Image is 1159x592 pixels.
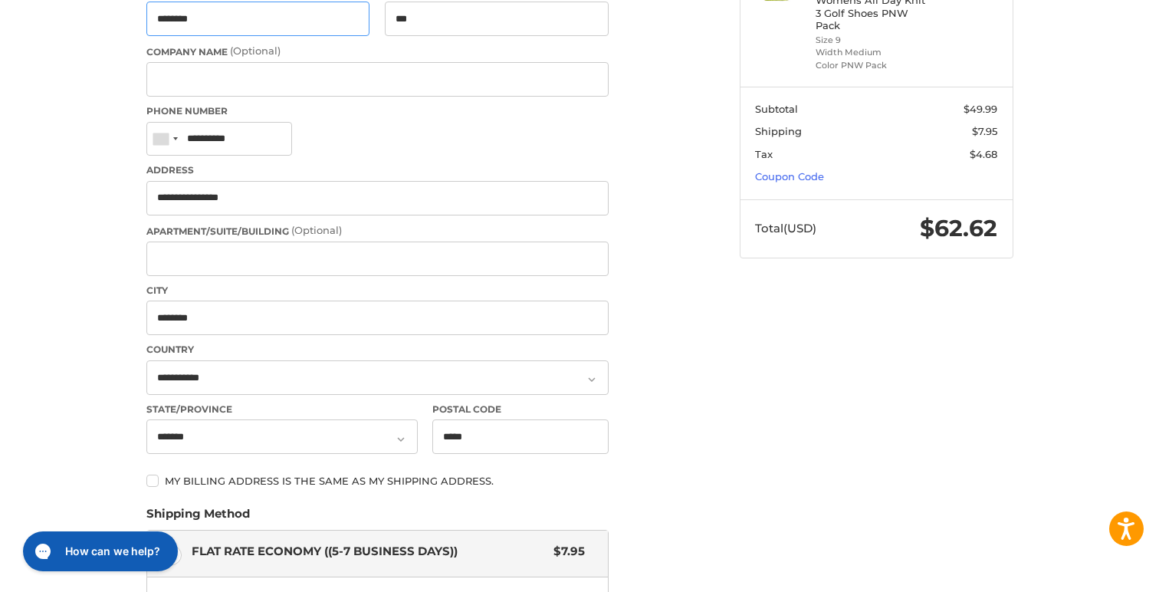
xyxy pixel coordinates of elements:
[230,44,281,57] small: (Optional)
[15,526,182,577] iframe: Gorgias live chat messenger
[755,103,798,115] span: Subtotal
[755,221,816,235] span: Total (USD)
[146,403,418,416] label: State/Province
[755,170,824,183] a: Coupon Code
[964,103,997,115] span: $49.99
[816,34,933,47] li: Size 9
[816,46,933,59] li: Width Medium
[816,59,933,72] li: Color PNW Pack
[146,44,609,59] label: Company Name
[547,543,586,561] span: $7.95
[970,148,997,160] span: $4.68
[755,148,773,160] span: Tax
[972,125,997,137] span: $7.95
[146,223,609,238] label: Apartment/Suite/Building
[146,284,609,298] label: City
[755,125,802,137] span: Shipping
[146,505,250,530] legend: Shipping Method
[920,214,997,242] span: $62.62
[146,163,609,177] label: Address
[432,403,609,416] label: Postal Code
[146,475,609,487] label: My billing address is the same as my shipping address.
[146,104,609,118] label: Phone Number
[146,343,609,357] label: Country
[192,543,547,561] span: Flat Rate Economy ((5-7 Business Days))
[291,224,342,236] small: (Optional)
